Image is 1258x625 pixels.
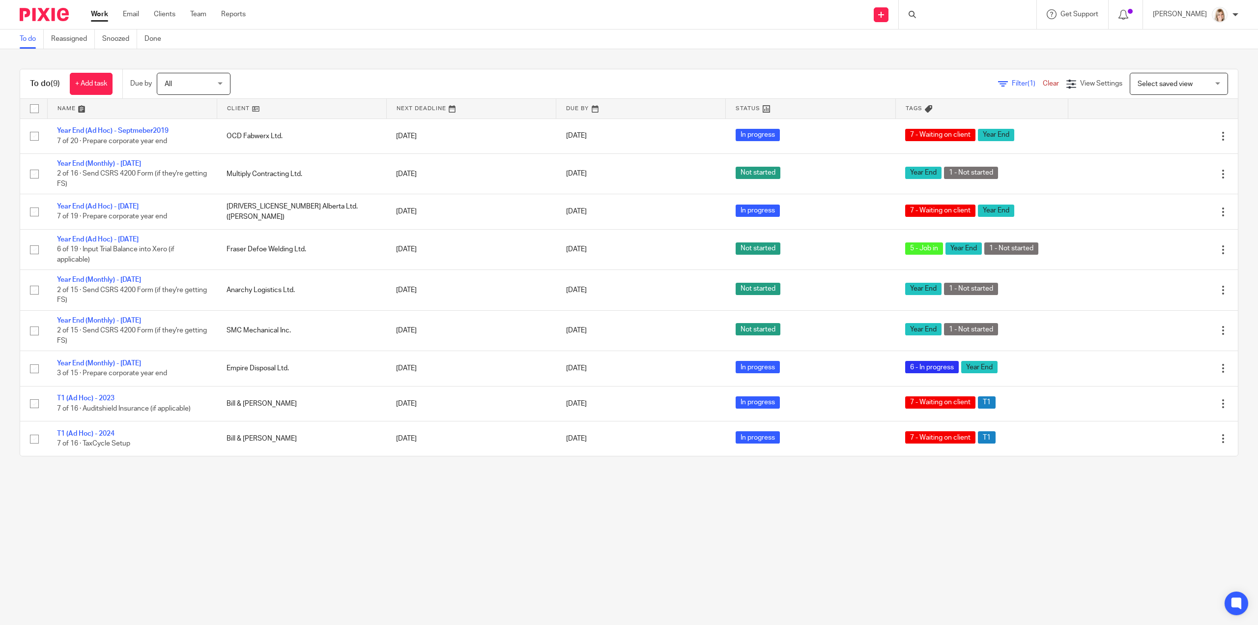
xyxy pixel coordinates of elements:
span: View Settings [1080,80,1122,87]
h1: To do [30,79,60,89]
a: Year End (Monthly) - [DATE] [57,360,141,367]
span: Year End [961,361,998,373]
span: In progress [736,396,780,409]
span: T1 [978,396,996,409]
span: In progress [736,205,780,217]
span: 7 of 20 · Prepare corporate year end [57,138,167,145]
a: + Add task [70,73,113,95]
span: Year End [978,129,1014,141]
a: Email [123,9,139,19]
span: 7 of 16 · Auditshield Insurance (if applicable) [57,405,191,412]
span: (9) [51,80,60,88]
span: [DATE] [566,287,587,294]
span: 7 of 16 · TaxCycle Setup [57,440,130,447]
td: [DATE] [386,153,556,194]
span: 7 - Waiting on client [905,129,975,141]
span: In progress [736,431,780,444]
td: Multiply Contracting Ltd. [217,153,386,194]
td: [DATE] [386,270,556,310]
a: To do [20,30,44,49]
img: Tayler%20Headshot%20Compressed%20Resized%202.jpg [1212,7,1228,23]
span: Tags [906,106,922,111]
a: Clear [1043,80,1059,87]
p: Due by [130,79,152,89]
td: OCD Fabwerx Ltd. [217,119,386,153]
span: Year End [905,283,942,295]
span: Not started [736,283,780,295]
a: Reassigned [51,30,95,49]
span: In progress [736,129,780,141]
span: [DATE] [566,171,587,178]
span: Not started [736,323,780,335]
a: Clients [154,9,175,19]
td: [DRIVERS_LICENSE_NUMBER] Alberta Ltd. ([PERSON_NAME]) [217,194,386,229]
span: 1 - Not started [944,167,998,179]
span: [DATE] [566,435,587,442]
span: Select saved view [1138,81,1193,88]
a: Year End (Monthly) - [DATE] [57,276,141,283]
span: 2 of 15 · Send CSRS 4200 Form (if they're getting FS) [57,327,207,344]
span: [DATE] [566,327,587,334]
td: [DATE] [386,229,556,269]
p: [PERSON_NAME] [1153,9,1207,19]
span: 1 - Not started [984,242,1038,255]
span: Filter [1012,80,1043,87]
span: In progress [736,361,780,373]
a: T1 (Ad Hoc) - 2024 [57,430,114,437]
span: 6 - In progress [905,361,959,373]
td: Bill & [PERSON_NAME] [217,421,386,456]
span: 7 - Waiting on client [905,431,975,444]
span: Year End [905,323,942,335]
span: [DATE] [566,208,587,215]
a: Work [91,9,108,19]
span: [DATE] [566,365,587,372]
td: [DATE] [386,310,556,351]
td: [DATE] [386,421,556,456]
img: Pixie [20,8,69,21]
a: Year End (Ad Hoc) - [DATE] [57,203,139,210]
span: Year End [978,205,1014,217]
span: Get Support [1060,11,1098,18]
span: Not started [736,242,780,255]
span: All [165,81,172,88]
span: 2 of 16 · Send CSRS 4200 Form (if they're getting FS) [57,171,207,188]
td: Empire Disposal Ltd. [217,351,386,386]
span: 2 of 15 · Send CSRS 4200 Form (if they're getting FS) [57,287,207,304]
td: [DATE] [386,119,556,153]
a: Year End (Monthly) - [DATE] [57,160,141,167]
span: [DATE] [566,246,587,253]
a: Year End (Ad Hoc) - Septmeber2019 [57,127,169,134]
span: 1 - Not started [944,283,998,295]
span: 3 of 15 · Prepare corporate year end [57,370,167,377]
span: 7 of 19 · Prepare corporate year end [57,213,167,220]
span: [DATE] [566,133,587,140]
td: SMC Mechanical Inc. [217,310,386,351]
span: 7 - Waiting on client [905,396,975,409]
a: Done [144,30,169,49]
a: Year End (Ad Hoc) - [DATE] [57,236,139,243]
td: Anarchy Logistics Ltd. [217,270,386,310]
a: Year End (Monthly) - [DATE] [57,317,141,324]
span: 5 - Job in [905,242,943,255]
td: [DATE] [386,386,556,421]
span: 6 of 19 · Input Trial Balance into Xero (if applicable) [57,246,174,263]
span: (1) [1028,80,1035,87]
a: Team [190,9,206,19]
td: [DATE] [386,194,556,229]
span: Year End [905,167,942,179]
td: [DATE] [386,351,556,386]
td: Fraser Defoe Welding Ltd. [217,229,386,269]
span: Year End [945,242,982,255]
span: 1 - Not started [944,323,998,335]
td: Bill & [PERSON_NAME] [217,386,386,421]
span: Not started [736,167,780,179]
a: Snoozed [102,30,137,49]
a: T1 (Ad Hoc) - 2023 [57,395,114,402]
span: 7 - Waiting on client [905,205,975,217]
span: T1 [978,431,996,444]
span: [DATE] [566,400,587,407]
a: Reports [221,9,246,19]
